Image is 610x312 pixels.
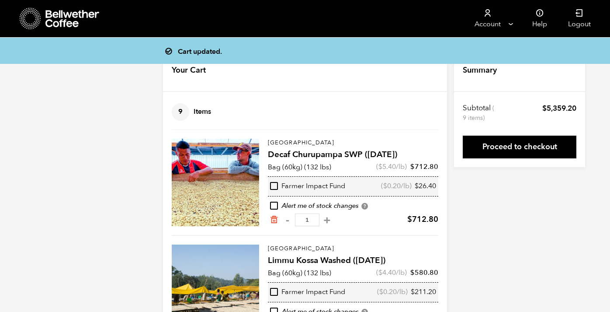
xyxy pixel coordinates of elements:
bdi: 5.40 [378,162,396,172]
span: $ [379,287,383,297]
p: [GEOGRAPHIC_DATA] [268,139,438,147]
input: Qty [295,214,319,226]
bdi: 26.40 [415,181,436,191]
bdi: 5,359.20 [542,103,576,113]
span: ( /lb) [381,182,412,191]
h4: Your Cart [172,65,206,76]
a: Proceed to checkout [463,136,576,158]
span: $ [411,287,415,297]
bdi: 712.80 [410,162,438,172]
bdi: 0.20 [379,287,397,297]
span: $ [407,214,412,225]
span: ( /lb) [377,287,408,297]
span: 9 [172,103,189,121]
button: + [322,216,333,224]
p: Bag (60kg) (132 lbs) [268,268,331,278]
bdi: 0.20 [383,181,401,191]
span: $ [542,103,547,113]
span: $ [410,268,415,277]
button: - [282,216,293,224]
p: [GEOGRAPHIC_DATA] [268,245,438,253]
h4: Summary [463,65,497,76]
span: ( /lb) [376,268,407,277]
span: $ [410,162,415,172]
bdi: 712.80 [407,214,438,225]
div: Alert me of stock changes [268,201,438,211]
a: Remove from cart [270,215,278,224]
span: $ [378,162,382,172]
h4: Limmu Kossa Washed ([DATE]) [268,255,438,267]
span: $ [378,268,382,277]
h4: Decaf Churupampa SWP ([DATE]) [268,149,438,161]
h4: Items [172,103,211,121]
bdi: 4.40 [378,268,396,277]
p: Bag (60kg) (132 lbs) [268,162,331,172]
div: Farmer Impact Fund [270,287,345,297]
span: $ [415,181,419,191]
div: Cart updated. [169,45,453,57]
bdi: 211.20 [411,287,436,297]
div: Farmer Impact Fund [270,182,345,191]
th: Subtotal [463,103,496,123]
span: ( /lb) [376,162,407,172]
bdi: 580.80 [410,268,438,277]
span: $ [383,181,387,191]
